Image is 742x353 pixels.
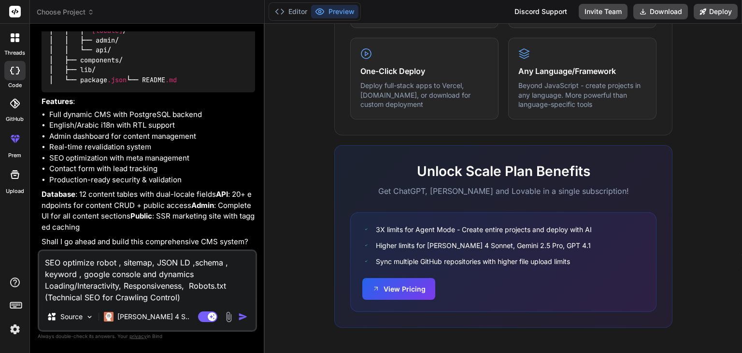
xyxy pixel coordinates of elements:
[49,109,255,120] li: Full dynamic CMS with PostgreSQL backend
[49,120,255,131] li: English/Arabic i18n with RTL support
[107,75,127,84] span: .json
[216,190,228,199] strong: API
[694,4,738,19] button: Deploy
[60,312,83,322] p: Source
[37,7,94,17] span: Choose Project
[42,97,73,106] strong: Features
[376,240,591,250] span: Higher limits for [PERSON_NAME] 4 Sonnet, Gemini 2.5 Pro, GPT 4.1
[8,151,21,160] label: prem
[360,81,488,109] p: Deploy full-stack apps to Vercel, [DOMAIN_NAME], or download for custom deployment
[360,65,488,77] h4: One-Click Deploy
[518,81,646,109] p: Beyond JavaScript - create projects in any language. More powerful than language-specific tools
[518,65,646,77] h4: Any Language/Framework
[7,321,23,338] img: settings
[633,4,688,19] button: Download
[191,201,214,210] strong: Admin
[49,175,255,186] li: Production-ready security & validation
[130,211,152,221] strong: Public
[8,81,22,89] label: code
[39,251,256,303] textarea: SEO optimize robot , sitemap, JSON LD ,schema , keyword , google console and dynamics Loading/Int...
[362,278,435,300] button: View Pricing
[49,131,255,142] li: Admin dashboard for content management
[104,312,114,322] img: Claude 4 Sonnet
[42,96,255,107] p: :
[42,236,255,248] p: Shall I go ahead and build this comprehensive CMS system?
[49,142,255,153] li: Real-time revalidation system
[223,311,234,323] img: attachment
[350,185,656,197] p: Get ChatGPT, [PERSON_NAME] and Lovable in a single subscription!
[6,187,24,195] label: Upload
[579,4,628,19] button: Invite Team
[311,5,358,18] button: Preview
[42,190,75,199] strong: Database
[238,312,248,322] img: icon
[271,5,311,18] button: Editor
[509,4,573,19] div: Discord Support
[4,49,25,57] label: threads
[92,26,123,35] span: [locale]
[165,75,177,84] span: .md
[86,313,94,321] img: Pick Models
[49,153,255,164] li: SEO optimization with meta management
[38,332,257,341] p: Always double-check its answers. Your in Bind
[42,189,255,233] p: : 12 content tables with dual-locale fields : 20+ endpoints for content CRUD + public access : Co...
[376,256,570,266] span: Sync multiple GitHub repositories with higher file upload limits
[6,115,24,123] label: GitHub
[117,312,189,322] p: [PERSON_NAME] 4 S..
[49,163,255,175] li: Contact form with lead tracking
[376,224,592,235] span: 3X limits for Agent Mode - Create entire projects and deploy with AI
[129,333,147,339] span: privacy
[350,161,656,181] h2: Unlock Scale Plan Benefits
